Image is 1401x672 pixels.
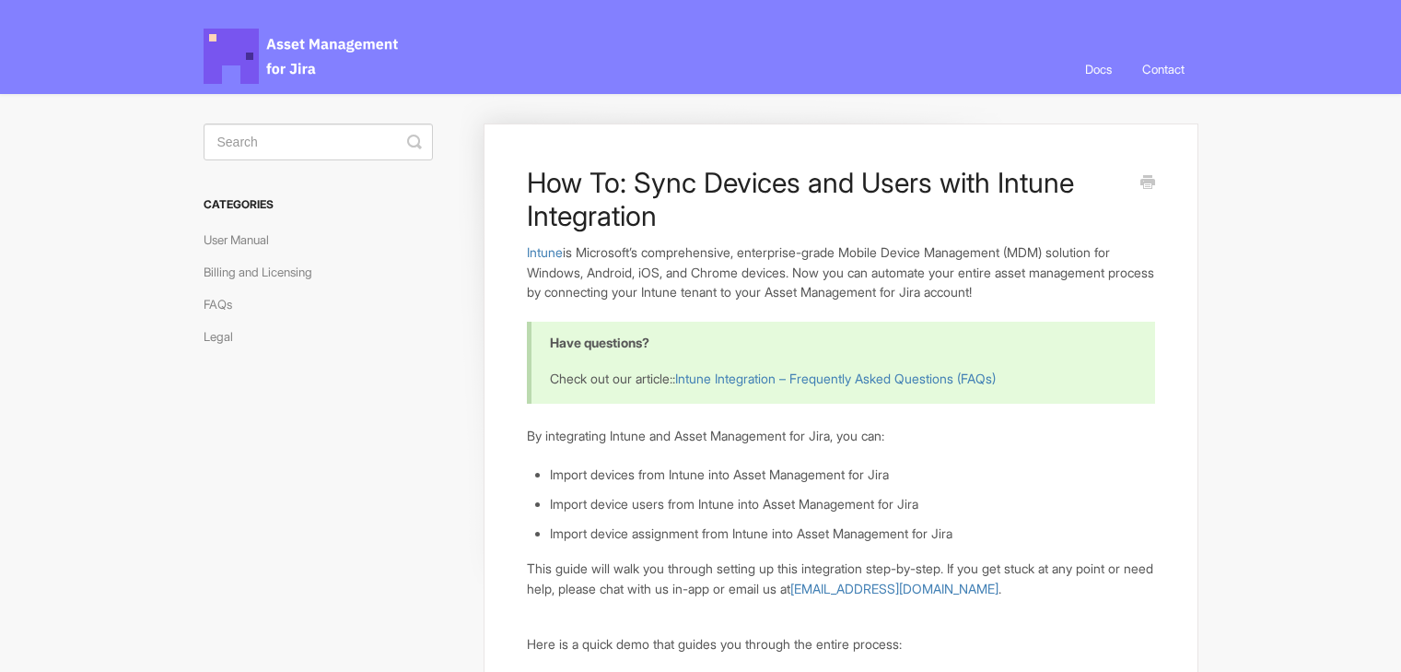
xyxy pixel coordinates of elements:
[204,257,326,287] a: Billing and Licensing
[1128,44,1198,94] a: Contact
[550,524,1154,544] li: Import device assignment from Intune into Asset Management for Jira
[527,634,1154,654] p: Here is a quick demo that guides you through the entire process:
[550,335,649,350] b: Have questions?
[527,166,1127,232] h1: How To: Sync Devices and Users with Intune Integration
[527,242,1154,302] p: is Microsoft’s comprehensive, enterprise-grade Mobile Device Management (MDM) solution for Window...
[204,29,401,84] span: Asset Management for Jira Docs
[527,559,1154,598] p: This guide will walk you through setting up this integration step-by-step. If you get stuck at an...
[1071,44,1126,94] a: Docs
[675,371,996,386] a: Intune Integration – Frequently Asked Questions (FAQs)
[204,322,247,351] a: Legal
[550,369,1131,389] p: Check out our article::
[527,426,1154,446] p: By integrating Intune and Asset Management for Jira, you can:
[1140,173,1155,194] a: Print this Article
[550,465,1154,485] li: Import devices from Intune into Asset Management for Jira
[204,225,283,254] a: User Manual
[550,494,1154,514] li: Import device users from Intune into Asset Management for Jira
[527,244,563,260] a: Intune
[204,289,246,319] a: FAQs
[204,124,433,160] input: Search
[790,581,998,596] a: [EMAIL_ADDRESS][DOMAIN_NAME]
[204,188,433,221] h3: Categories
